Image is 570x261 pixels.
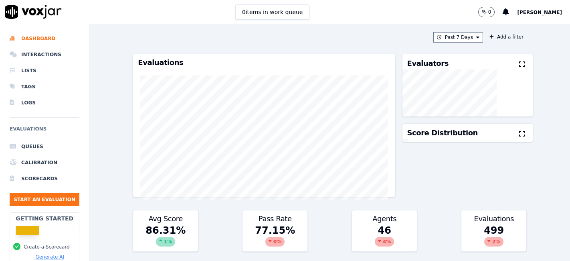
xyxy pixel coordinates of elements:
img: voxjar logo [5,5,62,19]
button: Add a filter [486,32,527,42]
div: 1 % [156,237,175,247]
a: Scorecards [10,171,79,187]
button: 0items in work queue [235,4,310,20]
h3: Score Distribution [407,129,478,137]
h3: Evaluations [138,59,390,66]
button: Past 7 Days [433,32,483,43]
a: Calibration [10,155,79,171]
button: 0 [478,7,495,17]
a: Logs [10,95,79,111]
div: 46 [352,224,417,251]
h3: Agents [357,215,412,222]
h3: Evaluations [466,215,521,222]
div: 2 % [484,237,503,247]
a: Tags [10,79,79,95]
button: 0 [478,7,503,17]
div: 4 % [375,237,394,247]
div: 0 % [265,237,285,247]
a: Interactions [10,47,79,63]
div: 499 [461,224,526,251]
h2: Getting Started [16,214,73,222]
h6: Evaluations [10,124,79,139]
span: [PERSON_NAME] [517,10,562,15]
p: 0 [488,9,491,15]
div: 86.31 % [133,224,198,251]
button: Create a Scorecard [24,244,70,250]
a: Dashboard [10,31,79,47]
div: 77.15 % [243,224,307,251]
h3: Avg Score [138,215,193,222]
a: Queues [10,139,79,155]
button: Start an Evaluation [10,193,79,206]
h3: Evaluators [407,60,449,67]
button: [PERSON_NAME] [517,7,570,17]
h3: Pass Rate [247,215,303,222]
a: Lists [10,63,79,79]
